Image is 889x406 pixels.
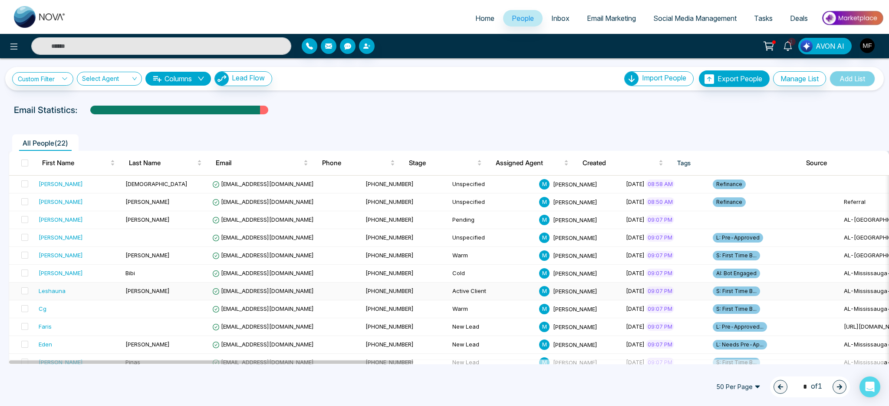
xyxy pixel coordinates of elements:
span: [DATE] [626,252,645,259]
span: 09:07 PM [646,286,674,295]
span: M [539,304,550,314]
span: Import People [642,73,686,82]
span: M [539,339,550,350]
span: [DEMOGRAPHIC_DATA] [125,180,188,187]
span: Last Name [129,158,195,168]
span: L: Needs Pre-Ap... [713,340,767,349]
div: Leshauna [39,286,66,295]
a: Email Marketing [578,10,645,27]
span: [DATE] [626,287,645,294]
div: Eden [39,340,52,349]
span: 09:07 PM [646,304,674,313]
span: [PERSON_NAME] [553,234,597,241]
span: All People ( 22 ) [19,139,72,147]
span: [PERSON_NAME] [125,341,170,348]
span: [PHONE_NUMBER] [365,234,414,241]
td: Cold [449,265,536,283]
span: 08:58 AM [646,180,675,188]
span: [DATE] [626,305,645,312]
button: AVON AI [798,38,852,54]
span: 09:07 PM [646,340,674,349]
span: M [539,233,550,243]
span: [EMAIL_ADDRESS][DOMAIN_NAME] [212,323,314,330]
span: Refinance [713,180,746,189]
span: [PERSON_NAME] [553,305,597,312]
td: Pending [449,211,536,229]
span: [PERSON_NAME] [125,198,170,205]
th: Email [209,151,315,175]
span: [PHONE_NUMBER] [365,287,414,294]
a: Inbox [543,10,578,27]
td: Warm [449,300,536,318]
span: M [539,179,550,190]
div: Open Intercom Messenger [859,376,880,397]
span: [PERSON_NAME] [553,198,597,205]
img: Lead Flow [215,72,229,86]
button: Manage List [773,71,826,86]
span: [PHONE_NUMBER] [365,341,414,348]
span: 09:07 PM [646,251,674,260]
span: [DATE] [626,359,645,366]
span: [DATE] [626,198,645,205]
span: Lead Flow [232,73,265,82]
span: [DATE] [626,341,645,348]
span: People [512,14,534,23]
span: [PERSON_NAME] [553,359,597,366]
span: [PHONE_NUMBER] [365,270,414,276]
p: Email Statistics: [14,103,77,116]
span: M [539,322,550,332]
span: down [198,75,204,82]
span: Phone [322,158,389,168]
button: Columnsdown [145,72,211,86]
span: AI: Bot Engaged [713,269,760,278]
span: 50 Per Page [710,380,767,394]
span: M [539,215,550,225]
span: Pinas [125,359,140,366]
td: Warm [449,247,536,265]
span: Refinance [713,197,746,207]
td: New Lead [449,318,536,336]
span: [DATE] [626,323,645,330]
a: Home [467,10,503,27]
span: [DATE] [626,234,645,241]
span: Export People [718,74,762,83]
span: [PHONE_NUMBER] [365,305,414,312]
span: M [539,286,550,296]
td: Unspecified [449,193,536,211]
span: [PERSON_NAME] [553,180,597,187]
button: Lead Flow [214,71,272,86]
span: S: First Time B... [713,286,760,296]
span: M [539,357,550,368]
span: S: First Time B... [713,358,760,367]
span: 09:07 PM [646,269,674,277]
span: [PHONE_NUMBER] [365,216,414,223]
span: [EMAIL_ADDRESS][DOMAIN_NAME] [212,198,314,205]
span: [PHONE_NUMBER] [365,359,414,366]
span: L: Pre-Approved... [713,322,767,332]
td: Unspecified [449,229,536,247]
span: 09:07 PM [646,358,674,366]
span: of 1 [798,381,822,393]
span: [PERSON_NAME] [125,252,170,259]
span: [PERSON_NAME] [553,323,597,330]
span: [EMAIL_ADDRESS][DOMAIN_NAME] [212,234,314,241]
span: [EMAIL_ADDRESS][DOMAIN_NAME] [212,359,314,366]
span: [EMAIL_ADDRESS][DOMAIN_NAME] [212,287,314,294]
th: Last Name [122,151,209,175]
img: Nova CRM Logo [14,6,66,28]
th: First Name [35,151,122,175]
span: Stage [409,158,475,168]
th: Phone [315,151,402,175]
span: [PHONE_NUMBER] [365,180,414,187]
span: M [539,268,550,279]
button: Export People [699,70,770,87]
span: [PERSON_NAME] [125,216,170,223]
th: Created [576,151,670,175]
span: Deals [790,14,808,23]
a: People [503,10,543,27]
th: Stage [402,151,489,175]
img: User Avatar [860,38,875,53]
th: Assigned Agent [489,151,576,175]
span: [PHONE_NUMBER] [365,252,414,259]
span: First Name [42,158,109,168]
